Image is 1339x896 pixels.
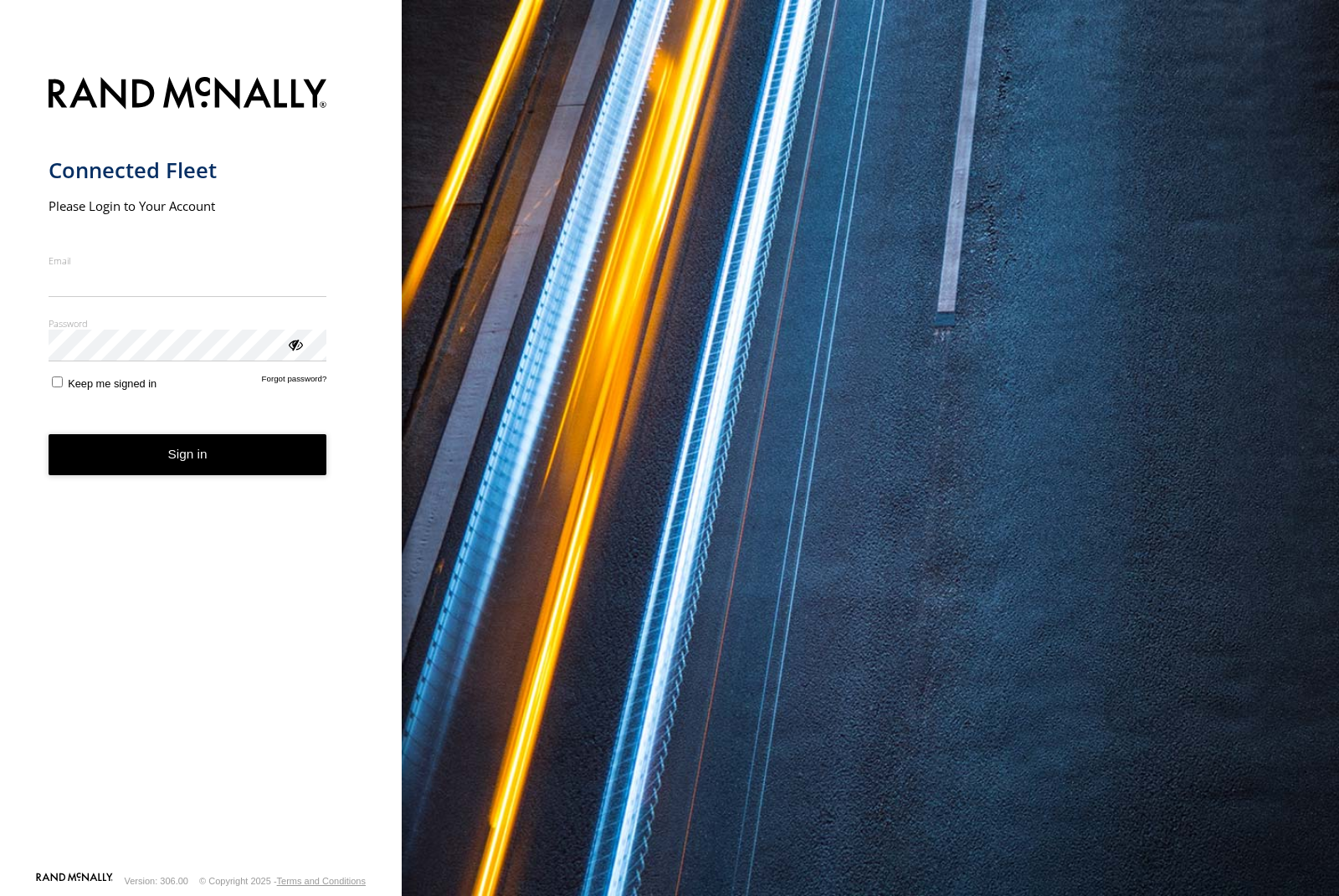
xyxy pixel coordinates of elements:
label: Email [49,254,327,267]
form: main [49,67,354,871]
div: ViewPassword [286,335,303,352]
div: © Copyright 2025 - [199,876,366,886]
a: Visit our Website [36,873,113,889]
button: Sign in [49,434,327,475]
h2: Please Login to Your Account [49,197,327,214]
span: Keep me signed in [68,377,156,390]
input: Keep me signed in [52,376,63,387]
h1: Connected Fleet [49,156,327,184]
a: Forgot password? [262,374,327,390]
label: Password [49,317,327,330]
img: Rand McNally [49,74,327,116]
a: Terms and Conditions [277,876,366,886]
div: Version: 306.00 [125,876,188,886]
